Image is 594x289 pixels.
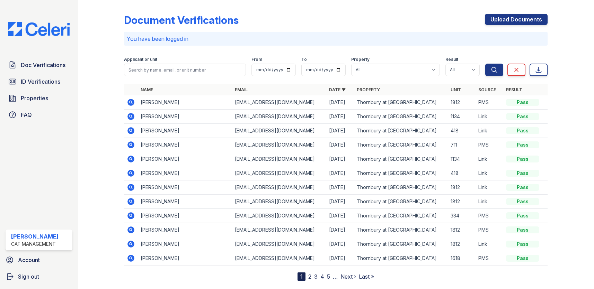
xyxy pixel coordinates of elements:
td: 1134 [448,110,476,124]
span: FAQ [21,111,32,119]
td: [DATE] [326,110,354,124]
td: [EMAIL_ADDRESS][DOMAIN_NAME] [232,124,326,138]
a: Property [357,87,380,92]
td: [EMAIL_ADDRESS][DOMAIN_NAME] [232,95,326,110]
label: To [301,57,307,62]
a: Account [3,253,75,267]
td: 418 [448,124,476,138]
td: Thornbury at [GEOGRAPHIC_DATA] [354,195,448,209]
a: Name [141,87,153,92]
p: You have been logged in [127,35,545,43]
a: Next › [340,273,356,280]
td: [PERSON_NAME] [138,95,232,110]
div: Pass [506,226,539,233]
div: Pass [506,170,539,177]
td: [PERSON_NAME] [138,209,232,223]
a: Sign out [3,270,75,283]
span: Account [18,256,40,264]
td: [DATE] [326,166,354,180]
td: [PERSON_NAME] [138,251,232,265]
span: Doc Verifications [21,61,65,69]
td: [PERSON_NAME] [138,223,232,237]
a: Source [478,87,496,92]
div: Pass [506,198,539,205]
input: Search by name, email, or unit number [124,64,246,76]
div: Pass [506,141,539,148]
td: [DATE] [326,124,354,138]
td: [DATE] [326,223,354,237]
span: … [333,272,338,281]
div: Pass [506,184,539,191]
td: [PERSON_NAME] [138,166,232,180]
td: 1812 [448,180,476,195]
td: [DATE] [326,251,354,265]
div: Pass [506,127,539,134]
div: Pass [506,255,539,262]
td: [EMAIL_ADDRESS][DOMAIN_NAME] [232,152,326,166]
td: PMS [476,209,503,223]
td: [DATE] [326,209,354,223]
td: Thornbury at [GEOGRAPHIC_DATA] [354,138,448,152]
td: Thornbury at [GEOGRAPHIC_DATA] [354,223,448,237]
td: Thornbury at [GEOGRAPHIC_DATA] [354,110,448,124]
a: Doc Verifications [6,58,72,72]
label: Property [351,57,370,62]
td: 1812 [448,223,476,237]
div: Pass [506,99,539,106]
td: 418 [448,166,476,180]
td: [PERSON_NAME] [138,152,232,166]
td: PMS [476,138,503,152]
td: [EMAIL_ADDRESS][DOMAIN_NAME] [232,195,326,209]
td: [DATE] [326,138,354,152]
td: 1812 [448,95,476,110]
td: Thornbury at [GEOGRAPHIC_DATA] [354,166,448,180]
a: FAQ [6,108,72,122]
td: 334 [448,209,476,223]
td: Link [476,166,503,180]
td: [EMAIL_ADDRESS][DOMAIN_NAME] [232,166,326,180]
td: Link [476,180,503,195]
div: [PERSON_NAME] [11,232,59,241]
td: [DATE] [326,195,354,209]
td: PMS [476,251,503,265]
a: 4 [320,273,324,280]
td: PMS [476,95,503,110]
td: [PERSON_NAME] [138,237,232,251]
td: 1812 [448,195,476,209]
td: [EMAIL_ADDRESS][DOMAIN_NAME] [232,237,326,251]
td: [PERSON_NAME] [138,124,232,138]
td: Link [476,237,503,251]
a: Last » [359,273,374,280]
a: 2 [308,273,311,280]
div: Pass [506,156,539,162]
td: Thornbury at [GEOGRAPHIC_DATA] [354,124,448,138]
td: Thornbury at [GEOGRAPHIC_DATA] [354,152,448,166]
td: 1812 [448,237,476,251]
a: 3 [314,273,318,280]
a: Date ▼ [329,87,346,92]
a: ID Verifications [6,75,72,88]
div: Pass [506,241,539,248]
label: From [251,57,262,62]
td: PMS [476,223,503,237]
td: Link [476,195,503,209]
a: Properties [6,91,72,105]
span: Properties [21,94,48,102]
span: Sign out [18,272,39,281]
img: CE_Logo_Blue-a8612792a0a2168367f1c8372b55b34899dd931a85d93a1a3d3e32e68fde9ad4.png [3,22,75,36]
span: ID Verifications [21,77,60,86]
div: 1 [298,272,305,281]
a: 5 [327,273,330,280]
td: [EMAIL_ADDRESS][DOMAIN_NAME] [232,180,326,195]
td: [DATE] [326,95,354,110]
td: [PERSON_NAME] [138,110,232,124]
td: [EMAIL_ADDRESS][DOMAIN_NAME] [232,223,326,237]
td: Thornbury at [GEOGRAPHIC_DATA] [354,95,448,110]
div: Pass [506,113,539,120]
td: [PERSON_NAME] [138,138,232,152]
td: Link [476,152,503,166]
td: 1618 [448,251,476,265]
td: [DATE] [326,152,354,166]
label: Applicant or unit [124,57,157,62]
